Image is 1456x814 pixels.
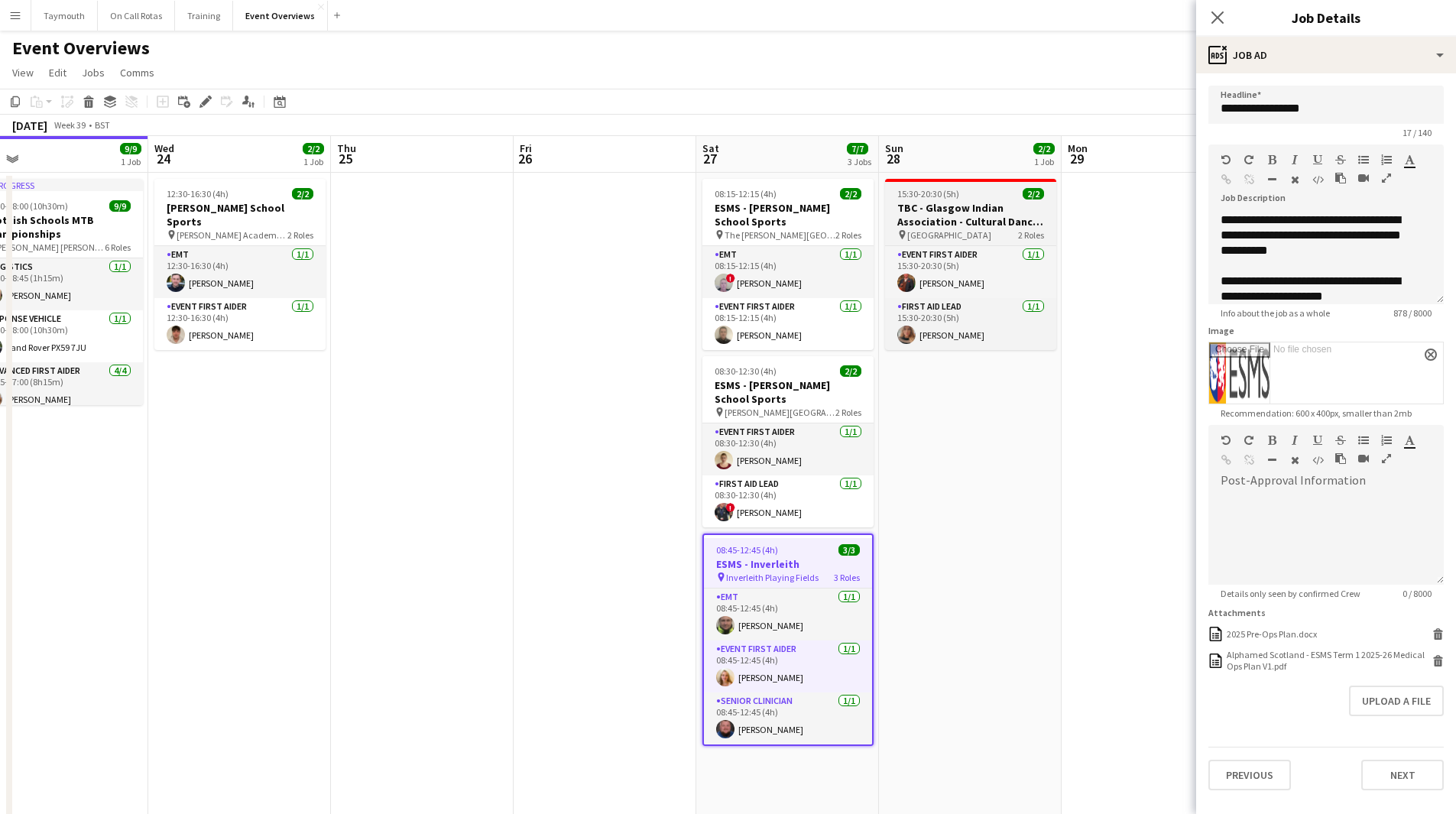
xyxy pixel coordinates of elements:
button: Text Color [1404,154,1415,166]
a: Edit [43,63,73,83]
button: Redo [1244,154,1254,166]
button: Underline [1312,154,1323,166]
button: Paste as plain text [1335,452,1346,465]
button: Taymouth [31,1,98,31]
app-card-role: First Aid Lead1/108:30-12:30 (4h)![PERSON_NAME] [702,475,874,527]
button: Insert video [1358,172,1369,184]
h1: Event Overviews [12,37,150,60]
button: Horizontal Line [1266,454,1277,466]
span: ! [726,274,735,283]
span: 25 [335,150,356,167]
app-job-card: 08:30-12:30 (4h)2/2ESMS - [PERSON_NAME] School Sports [PERSON_NAME][GEOGRAPHIC_DATA]2 RolesEvent ... [702,356,874,527]
button: Bold [1266,434,1277,446]
span: Recommendation: 600 x 400px, smaller than 2mb [1208,407,1424,419]
span: The [PERSON_NAME][GEOGRAPHIC_DATA] [725,229,835,241]
app-job-card: 12:30-16:30 (4h)2/2[PERSON_NAME] School Sports [PERSON_NAME] Academy Playing Fields2 RolesEMT1/11... [154,179,326,350]
span: 2/2 [840,188,861,199]
span: 08:30-12:30 (4h) [715,365,777,377]
div: 1 Job [303,156,323,167]
app-card-role: Event First Aider1/108:45-12:45 (4h)[PERSON_NAME] [704,640,872,692]
button: Previous [1208,760,1291,790]
app-card-role: EMT1/108:45-12:45 (4h)[PERSON_NAME] [704,589,872,640]
div: 1 Job [121,156,141,167]
h3: ESMS - [PERSON_NAME] School Sports [702,201,874,229]
span: 15:30-20:30 (5h) [897,188,959,199]
span: Sun [885,141,903,155]
span: 2 Roles [287,229,313,241]
div: 1 Job [1034,156,1054,167]
span: 2/2 [1033,143,1055,154]
span: Edit [49,66,66,79]
button: Training [175,1,233,31]
span: 2 Roles [1018,229,1044,241]
span: 17 / 140 [1390,127,1444,138]
div: [DATE] [12,118,47,133]
span: Details only seen by confirmed Crew [1208,588,1373,599]
h3: TBC - Glasgow Indian Association - Cultural Dance Event [885,201,1056,229]
span: 3 Roles [834,572,860,583]
button: Ordered List [1381,434,1392,446]
button: Italic [1289,154,1300,166]
span: 2/2 [1023,188,1044,199]
app-card-role: EMT1/112:30-16:30 (4h)[PERSON_NAME] [154,246,326,298]
span: [GEOGRAPHIC_DATA] [907,229,991,241]
a: Jobs [76,63,111,83]
button: HTML Code [1312,174,1323,186]
span: ! [726,503,735,512]
div: BST [95,119,110,131]
app-card-role: Event First Aider1/112:30-16:30 (4h)[PERSON_NAME] [154,298,326,350]
h3: ESMS - [PERSON_NAME] School Sports [702,378,874,406]
span: Mon [1068,141,1088,155]
button: HTML Code [1312,454,1323,466]
span: 9/9 [120,143,141,154]
span: 12:30-16:30 (4h) [167,188,229,199]
span: 2/2 [292,188,313,199]
app-job-card: 08:45-12:45 (4h)3/3ESMS - Inverleith Inverleith Playing Fields3 RolesEMT1/108:45-12:45 (4h)[PERSO... [702,533,874,746]
span: 27 [700,150,719,167]
span: Comms [120,66,154,79]
button: Redo [1244,434,1254,446]
span: 6 Roles [105,242,131,253]
span: Wed [154,141,174,155]
button: Clear Formatting [1289,174,1300,186]
span: [PERSON_NAME] Academy Playing Fields [177,229,287,241]
span: 2/2 [303,143,324,154]
app-card-role: Senior Clinician1/108:45-12:45 (4h)[PERSON_NAME] [704,692,872,744]
span: 878 / 8000 [1381,307,1444,319]
app-card-role: Event First Aider1/115:30-20:30 (5h)[PERSON_NAME] [885,246,1056,298]
span: 2 Roles [835,229,861,241]
app-job-card: 15:30-20:30 (5h)2/2TBC - Glasgow Indian Association - Cultural Dance Event [GEOGRAPHIC_DATA]2 Rol... [885,179,1056,350]
span: 0 / 8000 [1390,588,1444,599]
span: Thu [337,141,356,155]
span: 2 Roles [835,407,861,418]
span: 3/3 [838,544,860,556]
button: Undo [1221,154,1231,166]
span: Sat [702,141,719,155]
button: Fullscreen [1381,452,1392,465]
button: Italic [1289,434,1300,446]
button: Undo [1221,434,1231,446]
button: On Call Rotas [98,1,175,31]
app-card-role: First Aid Lead1/115:30-20:30 (5h)[PERSON_NAME] [885,298,1056,350]
span: 26 [517,150,532,167]
span: Fri [520,141,532,155]
span: [PERSON_NAME][GEOGRAPHIC_DATA] [725,407,835,418]
div: 2025 Pre-Ops Plan.docx [1227,628,1317,640]
span: Jobs [82,66,105,79]
button: Unordered List [1358,434,1369,446]
span: Inverleith Playing Fields [726,572,819,583]
button: Text Color [1404,434,1415,446]
span: 24 [152,150,174,167]
button: Ordered List [1381,154,1392,166]
button: Fullscreen [1381,172,1392,184]
button: Bold [1266,154,1277,166]
button: Unordered List [1358,154,1369,166]
button: Insert video [1358,452,1369,465]
span: View [12,66,34,79]
span: 29 [1065,150,1088,167]
button: Underline [1312,434,1323,446]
